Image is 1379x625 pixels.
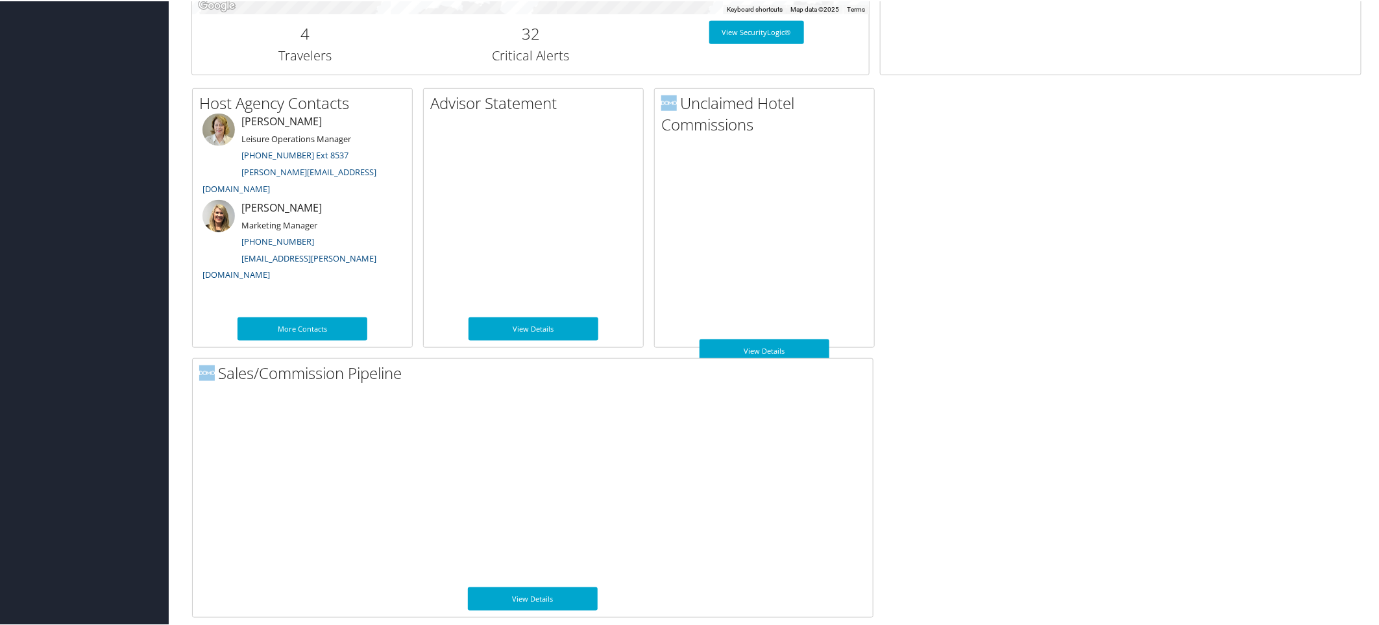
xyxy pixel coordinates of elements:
[727,4,783,13] button: Keyboard shortcuts
[199,361,873,383] h2: Sales/Commission Pipeline
[199,91,412,113] h2: Host Agency Contacts
[202,199,235,231] img: ali-moffitt.jpg
[428,21,634,43] h2: 32
[241,234,314,246] a: [PHONE_NUMBER]
[700,338,829,362] a: View Details
[196,112,409,199] li: [PERSON_NAME]
[468,586,598,609] a: View Details
[202,251,376,280] a: [EMAIL_ADDRESS][PERSON_NAME][DOMAIN_NAME]
[469,316,598,339] a: View Details
[241,132,351,143] small: Leisure Operations Manager
[238,316,367,339] a: More Contacts
[847,5,865,12] a: Terms (opens in new tab)
[199,364,215,380] img: domo-logo.png
[430,91,643,113] h2: Advisor Statement
[241,148,348,160] a: [PHONE_NUMBER] Ext 8537
[428,45,634,64] h3: Critical Alerts
[241,218,317,230] small: Marketing Manager
[202,112,235,145] img: meredith-price.jpg
[661,91,874,134] h2: Unclaimed Hotel Commissions
[202,165,376,193] a: [PERSON_NAME][EMAIL_ADDRESS][DOMAIN_NAME]
[202,45,408,64] h3: Travelers
[196,199,409,285] li: [PERSON_NAME]
[709,19,804,43] a: View SecurityLogic®
[202,21,408,43] h2: 4
[790,5,839,12] span: Map data ©2025
[661,94,677,110] img: domo-logo.png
